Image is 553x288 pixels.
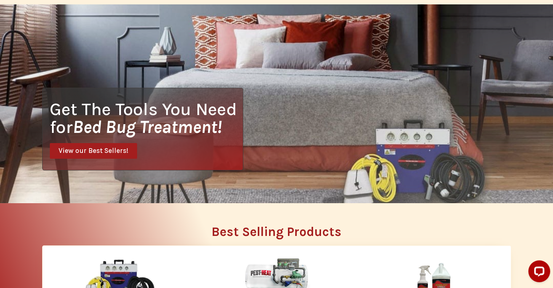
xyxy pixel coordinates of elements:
[50,143,137,159] a: View our Best Sellers!
[42,225,511,238] h2: Best Selling Products
[50,100,243,136] h1: Get The Tools You Need for
[59,147,128,154] span: View our Best Sellers!
[73,117,222,137] i: Bed Bug Treatment!
[522,257,553,288] iframe: LiveChat chat widget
